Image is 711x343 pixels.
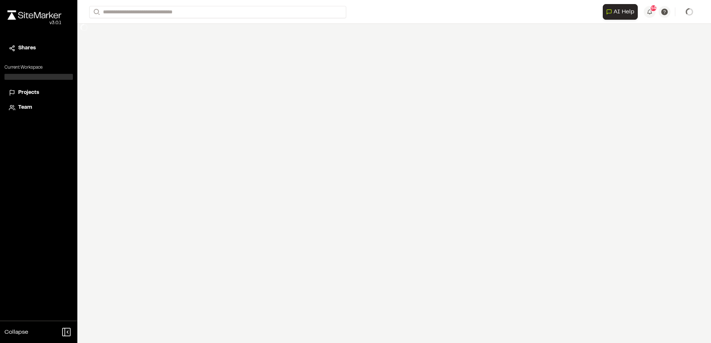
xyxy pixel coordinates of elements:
[614,7,634,16] span: AI Help
[4,328,28,337] span: Collapse
[650,5,656,12] span: 54
[603,4,641,20] div: Open AI Assistant
[18,89,39,97] span: Projects
[7,20,61,26] div: Oh geez...please don't...
[7,10,61,20] img: rebrand.png
[644,6,656,18] button: 54
[603,4,638,20] button: Open AI Assistant
[18,44,36,52] span: Shares
[9,44,68,52] a: Shares
[18,104,32,112] span: Team
[9,89,68,97] a: Projects
[4,64,73,71] p: Current Workspace
[9,104,68,112] a: Team
[89,6,103,18] button: Search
